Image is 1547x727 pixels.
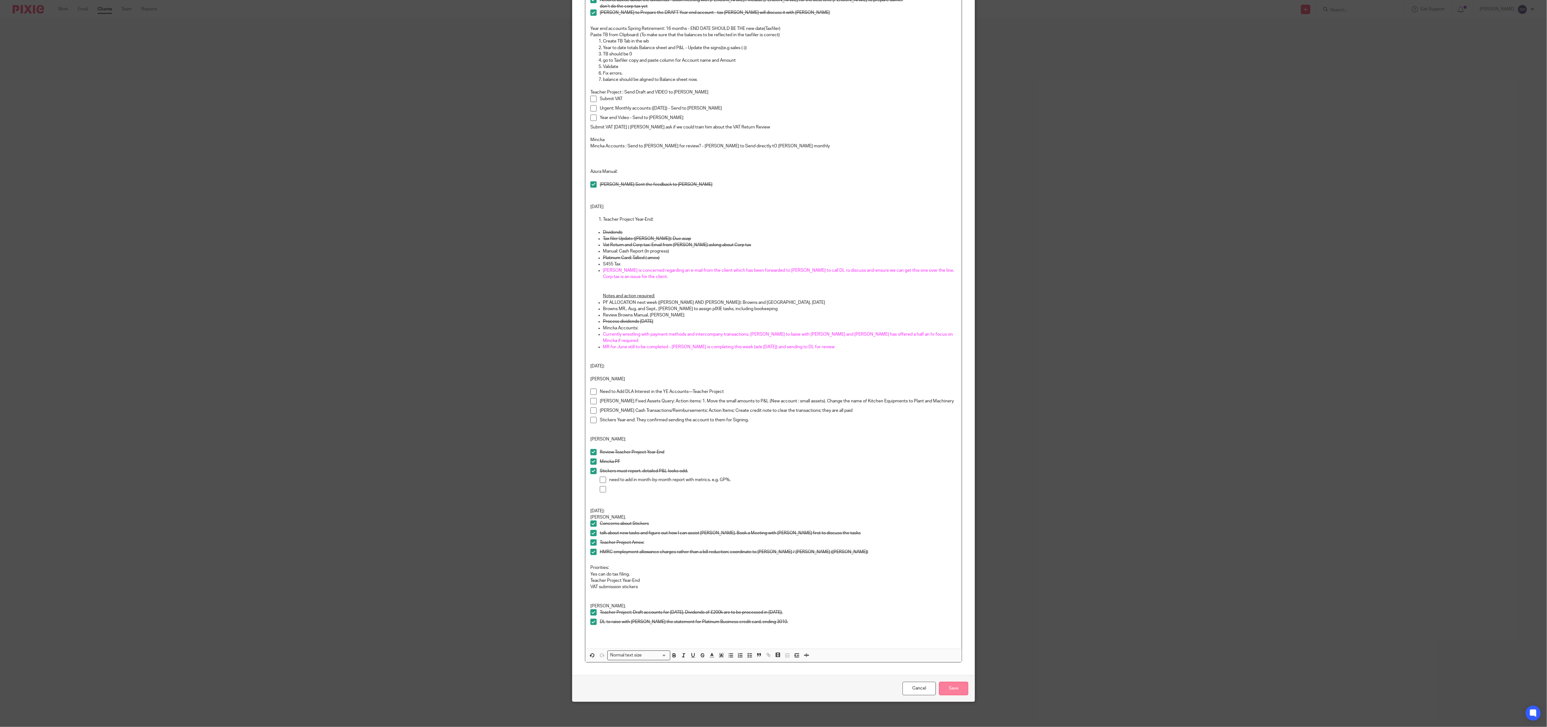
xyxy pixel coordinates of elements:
[603,57,957,64] p: go to Taxfiler copy and paste column for Account name and Amount
[590,89,957,95] p: Teacher Project : Send Draft and VIDEO to [PERSON_NAME]
[600,549,957,555] p: HMRC employment allowance charges rather than a bill reduction; coordinate to [PERSON_NAME] / [PE...
[903,682,936,695] a: Cancel
[603,299,957,306] p: PF ALLOCATION next week ([PERSON_NAME] AND [PERSON_NAME]): Browns and [GEOGRAPHIC_DATA], [DATE]
[590,436,957,442] p: [PERSON_NAME]:
[600,115,957,121] p: Year end Video - Send to [PERSON_NAME]
[600,468,957,474] p: Stickers must report. detailed P&L looks odd.
[603,312,957,318] p: Review Browns Manual, [PERSON_NAME]
[600,398,957,404] p: [PERSON_NAME] Fixed Assets Query: Action items: 1. Move the small amounts to P&L (New account : s...
[603,216,957,223] p: Teacher Project Year-End:
[590,137,957,143] p: Mincka
[603,306,957,312] p: Browns MR., Aug. and Sept., [PERSON_NAME] to assign pIXIE tasks, including bookeeping
[603,261,957,267] p: S455 Tax
[607,650,670,660] div: Search for option
[603,332,954,343] span: Currently wrestling with payment methods and intercompany transactions. [PERSON_NAME] to liaise w...
[600,458,957,465] p: Mincka PF
[590,565,957,571] p: Priorities:
[600,389,957,395] p: Need to Add DLA Interest in the YE Accounts—Teacher Project
[603,325,957,331] p: Mincka Accounts:
[609,477,957,483] p: need to add in month-by-month report with metrics. e.g. GP%.
[590,26,957,32] p: Year end accounts Spring Retirement: 16 months - END DATE SHOULD BE THE new date(Taxfiler)
[644,652,667,659] input: Search for option
[603,294,655,298] u: Notes and action required:
[590,124,957,130] p: Submit VAT [DATE] | [PERSON_NAME] ask if we could train him about the VAT Return Review
[603,64,957,70] p: Validate
[590,514,957,520] p: [PERSON_NAME].
[600,609,957,616] p: Teacher Project: Draft accounts for [DATE]. Dividends of £200k are to be processed in [DATE].
[590,168,957,175] p: Azura Manual:
[590,508,957,514] p: [DATE]:
[600,417,957,423] p: Stickers Year-end: They confirmed sending the account to them for Signing.
[590,363,957,369] p: [DATE]:
[600,619,957,625] p: DL to raise with [PERSON_NAME] the statement for Platinum Business credit card, ending 3010.
[600,530,957,536] p: talk about new tasks and figure out how I can assist [PERSON_NAME]. Book a Meeting with [PERSON_N...
[939,682,968,695] input: Save
[603,51,957,57] p: TB should be 0
[590,204,957,210] p: [DATE]
[603,243,751,247] s: Vat Return and Corp tax: Email from [PERSON_NAME] asking about Corp tax
[590,584,957,597] p: VAT submission stickers
[600,407,957,414] p: [PERSON_NAME] Cash Transactions/Reimbursements: Action Items: Create credit note to clear the tra...
[603,38,957,44] p: Create TB Tab in the wb
[603,70,957,77] p: Fix errors.
[600,96,957,102] p: Submit VAT
[600,3,957,9] p: don’t do the corp tax yet
[603,45,957,51] p: Year to date totals Balance sheet and P&L - Update the signs)(e.g sales (-))
[609,652,643,659] span: Normal text size
[600,181,957,188] p: [PERSON_NAME] Sent the feedback to [PERSON_NAME]
[600,520,957,527] p: Concerns about Stickers
[603,319,653,324] s: Process dividends [DATE]
[603,230,622,235] s: Dividends
[600,9,957,16] p: [PERSON_NAME] to Prepare the DRAFT Year end account - tax [PERSON_NAME] will discuss it with [PER...
[590,571,957,577] p: Yes can do tax filing.
[603,256,660,260] s: Platinum Card: Tallied ( amex)
[603,77,957,83] p: balance should be aligned to Balance sheet now.
[590,143,957,149] p: Mincka Accounts : Send to [PERSON_NAME] for review? - [PERSON_NAME] to Send directly tO [PERSON_N...
[590,32,957,38] p: Paste TB from Clipboard: (To make sure that the balances to be reflected in the taxfiler is correct)
[600,105,957,111] p: Urgent: Monthly accounts ([DATE]) - Send to [PERSON_NAME]
[600,449,957,455] p: Review Teacher Project Year-End
[603,236,691,241] s: Tax filer Update ([PERSON_NAME]): Due asap
[603,268,955,279] span: [PERSON_NAME] is concerned regarding an e-mail from the client which has been forwarded to [PERSO...
[590,376,957,382] p: [PERSON_NAME]
[590,597,957,610] p: [PERSON_NAME].
[603,248,957,254] p: Manual: Cash Report (In progress)
[590,577,957,584] p: Teacher Project Year-End
[600,539,957,546] p: Teacher Project Amex:
[603,345,835,349] span: MR for June still to be completed - [PERSON_NAME] is completing this week (w/e [DATE]) and sendin...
